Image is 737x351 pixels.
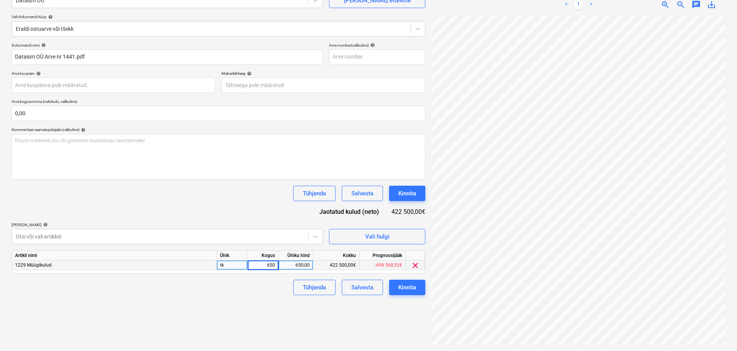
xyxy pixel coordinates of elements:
[42,222,48,227] span: help
[15,262,52,268] span: 1229 Müügikulud
[12,99,425,106] p: Arve kogusumma (netokulu, valikuline)
[248,251,279,260] div: Kogus
[329,229,425,244] button: Vali hulgi
[313,251,359,260] div: Kokku
[12,127,425,132] div: Kommentaar raamatupidajale (valikuline)
[398,188,416,198] div: Kinnita
[12,71,215,76] div: Arve kuupäev
[35,71,41,76] span: help
[411,261,420,270] span: clear
[217,260,248,270] div: tk
[222,71,425,76] div: Maksetähtaeg
[389,280,425,295] button: Kinnita
[365,232,389,242] div: Vali hulgi
[303,282,326,292] div: Tühjenda
[282,260,310,270] div: 650,00
[359,260,406,270] div: -498 568,53€
[369,43,375,47] span: help
[329,43,425,48] div: Arve number (valikuline)
[40,43,46,47] span: help
[12,77,215,93] input: Arve kuupäeva pole määratud.
[359,251,406,260] div: Prognoosijääk
[351,188,373,198] div: Salvesta
[342,280,383,295] button: Salvesta
[313,207,391,216] div: Jaotatud kulud (neto)
[47,15,53,19] span: help
[351,282,373,292] div: Salvesta
[293,280,336,295] button: Tühjenda
[391,207,425,216] div: 422 500,00€
[329,49,425,65] input: Arve number
[245,71,252,76] span: help
[12,222,323,227] div: [PERSON_NAME]
[217,251,248,260] div: Ühik
[313,260,359,270] div: 422 500,00€
[389,186,425,201] button: Kinnita
[12,14,425,19] div: Vali dokumendi tüüp
[293,186,336,201] button: Tühjenda
[279,251,313,260] div: Ühiku hind
[12,106,425,121] input: Arve kogusumma (netokulu, valikuline)
[398,282,416,292] div: Kinnita
[303,188,326,198] div: Tühjenda
[12,251,217,260] div: Artikli nimi
[79,128,86,132] span: help
[12,43,323,48] div: Dokumendi nimi
[342,186,383,201] button: Salvesta
[12,49,323,65] input: Dokumendi nimi
[222,77,425,93] input: Tähtaega pole määratud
